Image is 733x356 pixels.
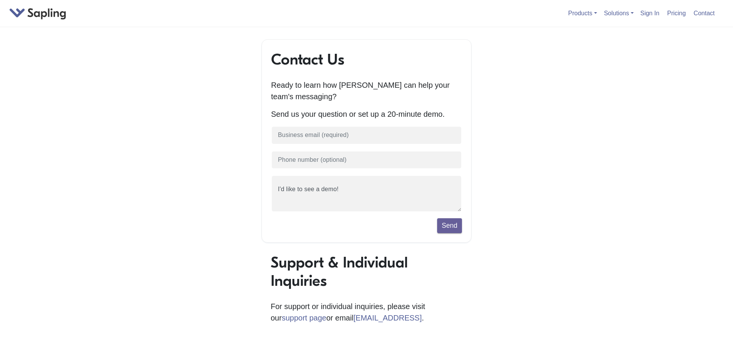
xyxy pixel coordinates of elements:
a: Pricing [664,7,689,19]
h1: Contact Us [271,50,462,69]
p: For support or individual inquiries, please visit our or email . [271,301,462,324]
input: Business email (required) [271,126,462,145]
textarea: I'd like to see a demo! [271,175,462,212]
a: Sign In [637,7,662,19]
a: support page [282,314,326,322]
button: Send [437,218,462,233]
a: Contact [691,7,718,19]
a: Products [568,10,597,16]
input: Phone number (optional) [271,151,462,169]
a: [EMAIL_ADDRESS] [354,314,422,322]
p: Send us your question or set up a 20-minute demo. [271,108,462,120]
a: Solutions [604,10,634,16]
h1: Support & Individual Inquiries [271,253,462,290]
p: Ready to learn how [PERSON_NAME] can help your team's messaging? [271,79,462,102]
